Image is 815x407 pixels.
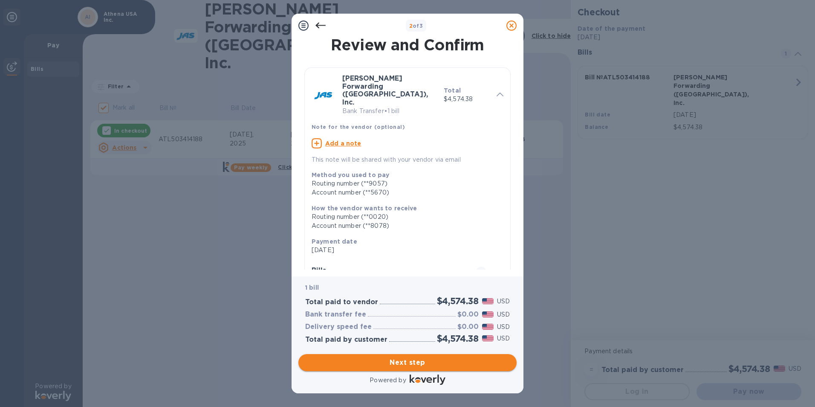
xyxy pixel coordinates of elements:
button: Next step [298,354,517,371]
p: This note will be shared with your vendor via email [312,155,503,164]
b: [PERSON_NAME] Forwarding ([GEOGRAPHIC_DATA]), Inc. [342,74,428,106]
b: Total [444,87,461,94]
div: Account number (**5670) [312,188,497,197]
h2: $4,574.38 [437,296,479,306]
h1: Review and Confirm [303,36,512,54]
h3: Total paid by customer [305,336,387,344]
h2: $4,574.38 [437,333,479,344]
h3: Bank transfer fee [305,311,366,319]
span: 2 [409,23,413,29]
span: 1 [476,267,486,277]
b: How the vendor wants to receive [312,205,417,212]
img: USD [482,335,494,341]
h3: $0.00 [457,311,479,319]
p: Bank Transfer • 1 bill [342,107,437,116]
span: Next step [305,358,510,368]
h3: Bills [312,267,466,275]
img: Logo [410,375,445,385]
u: Add a note [325,140,361,147]
img: USD [482,298,494,304]
b: Method you used to pay [312,172,389,178]
p: USD [497,297,510,306]
p: USD [497,323,510,331]
p: Powered by [370,376,406,385]
h3: Delivery speed fee [305,323,372,331]
p: USD [497,310,510,319]
p: $4,574.38 [444,95,490,104]
h3: Total paid to vendor [305,298,378,306]
b: 1 bill [305,284,319,291]
b: Note for the vendor (optional) [312,124,405,130]
img: USD [482,324,494,330]
div: Routing number (**0020) [312,212,497,221]
div: Account number (**8078) [312,221,497,230]
h3: $0.00 [457,323,479,331]
img: USD [482,311,494,317]
p: USD [497,334,510,343]
div: [PERSON_NAME] Forwarding ([GEOGRAPHIC_DATA]), Inc.Bank Transfer•1 billTotal$4,574.38Note for the ... [312,75,503,164]
p: [DATE] [312,246,497,255]
div: Routing number (**9057) [312,179,497,188]
b: of 3 [409,23,423,29]
b: Payment date [312,238,357,245]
